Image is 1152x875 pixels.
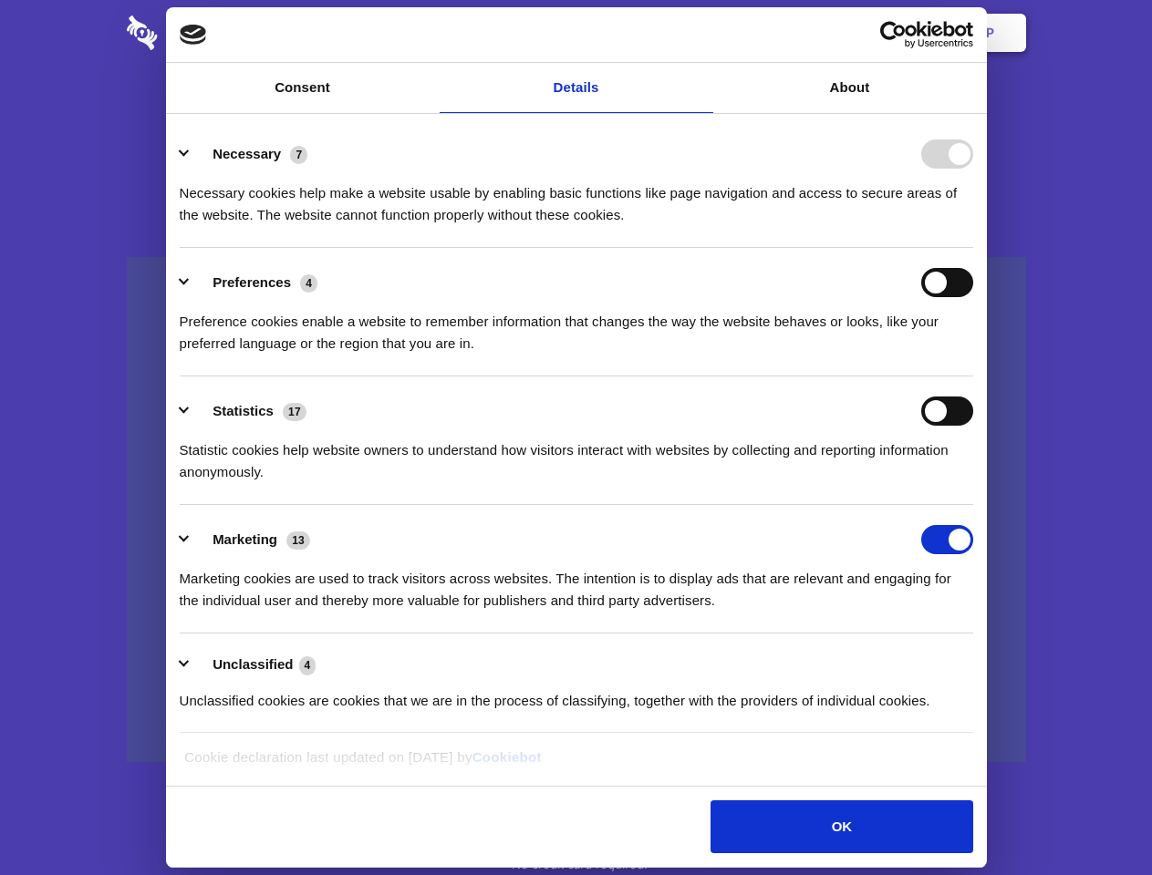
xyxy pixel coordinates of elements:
span: 17 [283,403,306,421]
div: Preference cookies enable a website to remember information that changes the way the website beha... [180,297,973,355]
div: Marketing cookies are used to track visitors across websites. The intention is to display ads tha... [180,554,973,612]
img: logo-wordmark-white-trans-d4663122ce5f474addd5e946df7df03e33cb6a1c49d2221995e7729f52c070b2.svg [127,15,283,50]
span: 7 [290,146,307,164]
div: Cookie declaration last updated on [DATE] by [171,746,981,782]
button: Unclassified (4) [180,654,327,676]
button: Statistics (17) [180,396,318,426]
h4: Auto-redaction of sensitive data, encrypted data sharing and self-destructing private chats. Shar... [127,166,1026,226]
div: Necessary cookies help make a website usable by enabling basic functions like page navigation and... [180,169,973,226]
span: 13 [286,531,310,550]
span: 4 [299,656,317,674]
img: logo [180,25,207,45]
label: Preferences [213,274,291,290]
a: Contact [740,5,824,61]
a: Details [440,63,713,113]
a: Pricing [535,5,615,61]
button: Marketing (13) [180,525,322,554]
label: Necessary [213,146,281,161]
div: Statistic cookies help website owners to understand how visitors interact with websites by collec... [180,426,973,483]
span: 4 [300,274,317,293]
a: Cookiebot [472,749,542,765]
div: Unclassified cookies are cookies that we are in the process of classifying, together with the pro... [180,676,973,712]
a: Consent [166,63,440,113]
label: Statistics [213,403,274,418]
button: OK [711,800,972,853]
a: Usercentrics Cookiebot - opens in a new window [814,21,973,48]
button: Necessary (7) [180,139,319,169]
label: Marketing [213,531,277,547]
a: Wistia video thumbnail [127,257,1026,763]
a: Login [827,5,907,61]
a: About [713,63,987,113]
iframe: Drift Widget Chat Controller [1061,784,1130,853]
button: Preferences (4) [180,268,329,297]
h1: Eliminate Slack Data Loss. [127,82,1026,148]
